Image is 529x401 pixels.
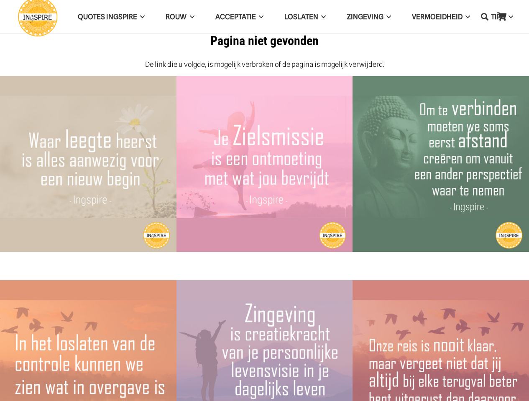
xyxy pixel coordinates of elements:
[476,6,493,27] a: Zoeken
[215,13,256,21] span: Acceptatie
[26,59,503,70] p: De link die u volgde, is mogelijk verbroken of de pagina is mogelijk verwijderd.
[187,6,194,27] span: ROUW Menu
[176,76,353,252] a: Je zielsmissie is een ontmoeting met wat jou bevrijdt ©
[353,76,529,252] img: Quote over Verbinding - Om te verbinden moeten we afstand creëren om vanuit een ander perspectief...
[67,6,155,28] a: QUOTES INGSPIREQUOTES INGSPIRE Menu
[383,6,391,27] span: Zingeving Menu
[26,33,503,48] h1: Pagina niet gevonden
[205,6,274,28] a: AcceptatieAcceptatie Menu
[480,6,523,28] a: TIPSTIPS Menu
[78,13,137,21] span: QUOTES INGSPIRE
[155,6,204,28] a: ROUWROUW Menu
[491,13,505,21] span: TIPS
[463,6,470,27] span: VERMOEIDHEID Menu
[401,6,480,28] a: VERMOEIDHEIDVERMOEIDHEID Menu
[347,13,383,21] span: Zingeving
[505,6,513,27] span: TIPS Menu
[353,76,529,252] a: Om te verbinden moeten we soms eerst afstand creëren – Citaat van Ingspire
[336,6,401,28] a: ZingevingZingeving Menu
[284,13,318,21] span: Loslaten
[166,13,187,21] span: ROUW
[137,6,145,27] span: QUOTES INGSPIRE Menu
[412,13,463,21] span: VERMOEIDHEID
[256,6,263,27] span: Acceptatie Menu
[274,6,336,28] a: LoslatenLoslaten Menu
[318,6,326,27] span: Loslaten Menu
